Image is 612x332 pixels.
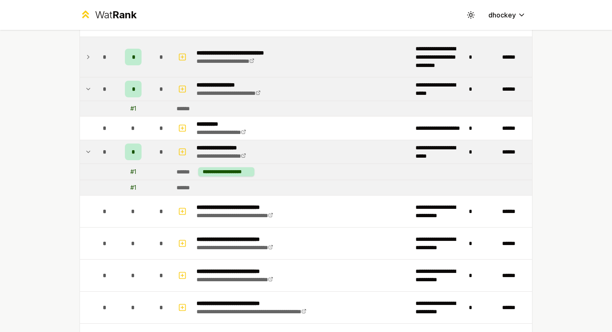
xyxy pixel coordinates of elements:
div: # 1 [130,168,136,176]
div: # 1 [130,183,136,192]
div: # 1 [130,104,136,113]
span: Rank [112,9,137,21]
span: dhockey [488,10,516,20]
a: WatRank [80,8,137,22]
button: dhockey [482,7,532,22]
div: Wat [95,8,137,22]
